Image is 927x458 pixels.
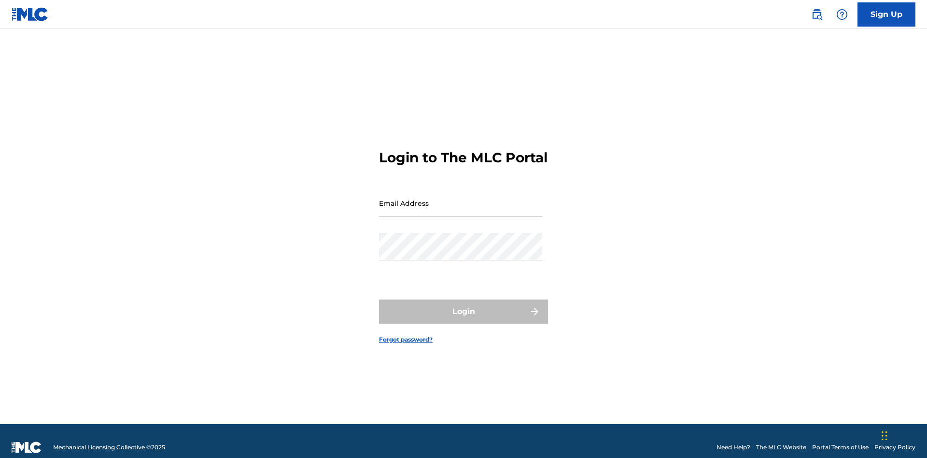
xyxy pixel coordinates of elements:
a: The MLC Website [756,443,806,452]
img: search [811,9,823,20]
a: Privacy Policy [874,443,915,452]
iframe: Chat Widget [879,412,927,458]
img: MLC Logo [12,7,49,21]
img: help [836,9,848,20]
h3: Login to The MLC Portal [379,149,548,166]
img: logo [12,442,42,453]
a: Forgot password? [379,335,433,344]
div: Help [832,5,852,24]
a: Public Search [807,5,827,24]
div: Drag [882,421,887,450]
span: Mechanical Licensing Collective © 2025 [53,443,165,452]
a: Portal Terms of Use [812,443,869,452]
a: Need Help? [716,443,750,452]
a: Sign Up [857,2,915,27]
